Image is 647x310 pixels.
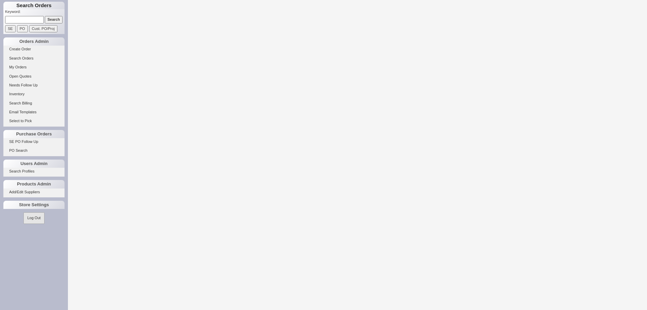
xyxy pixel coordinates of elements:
[3,37,65,46] div: Orders Admin
[3,138,65,145] a: SE PO Follow Up
[3,55,65,62] a: Search Orders
[23,212,44,224] button: Log Out
[3,201,65,209] div: Store Settings
[3,180,65,188] div: Products Admin
[3,130,65,138] div: Purchase Orders
[3,73,65,80] a: Open Quotes
[3,64,65,71] a: My Orders
[5,25,16,32] input: SE
[3,160,65,168] div: Users Admin
[3,109,65,116] a: Email Templates
[3,168,65,175] a: Search Profiles
[5,9,65,16] p: Keyword:
[3,189,65,196] a: Add/Edit Suppliers
[3,100,65,107] a: Search Billing
[3,82,65,89] a: Needs Follow Up
[3,46,65,53] a: Create Order
[3,91,65,98] a: Inventory
[17,25,28,32] input: PO
[29,25,57,32] input: Cust. PO/Proj
[3,2,65,9] h1: Search Orders
[45,16,63,23] input: Search
[3,117,65,125] a: Select to Pick
[9,83,38,87] span: Needs Follow Up
[3,147,65,154] a: PO Search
